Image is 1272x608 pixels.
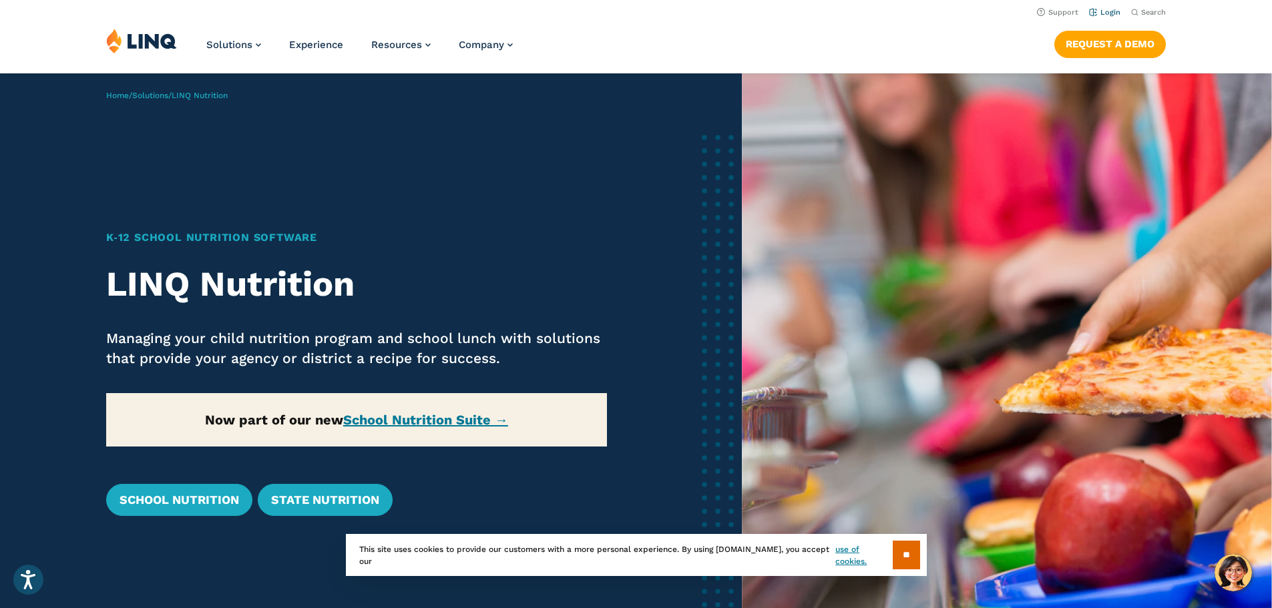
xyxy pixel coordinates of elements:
[1215,554,1252,591] button: Hello, have a question? Let’s chat.
[1054,31,1166,57] a: Request a Demo
[1054,28,1166,57] nav: Button Navigation
[1037,8,1078,17] a: Support
[132,91,168,100] a: Solutions
[459,39,513,51] a: Company
[258,484,393,516] a: State Nutrition
[371,39,431,51] a: Resources
[106,230,608,246] h1: K‑12 School Nutrition Software
[106,91,228,100] span: / /
[106,91,129,100] a: Home
[346,534,927,576] div: This site uses cookies to provide our customers with a more personal experience. By using [DOMAIN...
[1141,8,1166,17] span: Search
[1089,8,1120,17] a: Login
[106,484,252,516] a: School Nutrition
[289,39,343,51] a: Experience
[206,39,252,51] span: Solutions
[172,91,228,100] span: LINQ Nutrition
[459,39,504,51] span: Company
[106,264,355,304] strong: LINQ Nutrition
[106,28,177,53] img: LINQ | K‑12 Software
[206,28,513,72] nav: Primary Navigation
[835,543,892,567] a: use of cookies.
[343,412,508,428] a: School Nutrition Suite →
[371,39,422,51] span: Resources
[206,39,261,51] a: Solutions
[106,328,608,368] p: Managing your child nutrition program and school lunch with solutions that provide your agency or...
[1131,7,1166,17] button: Open Search Bar
[205,412,508,428] strong: Now part of our new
